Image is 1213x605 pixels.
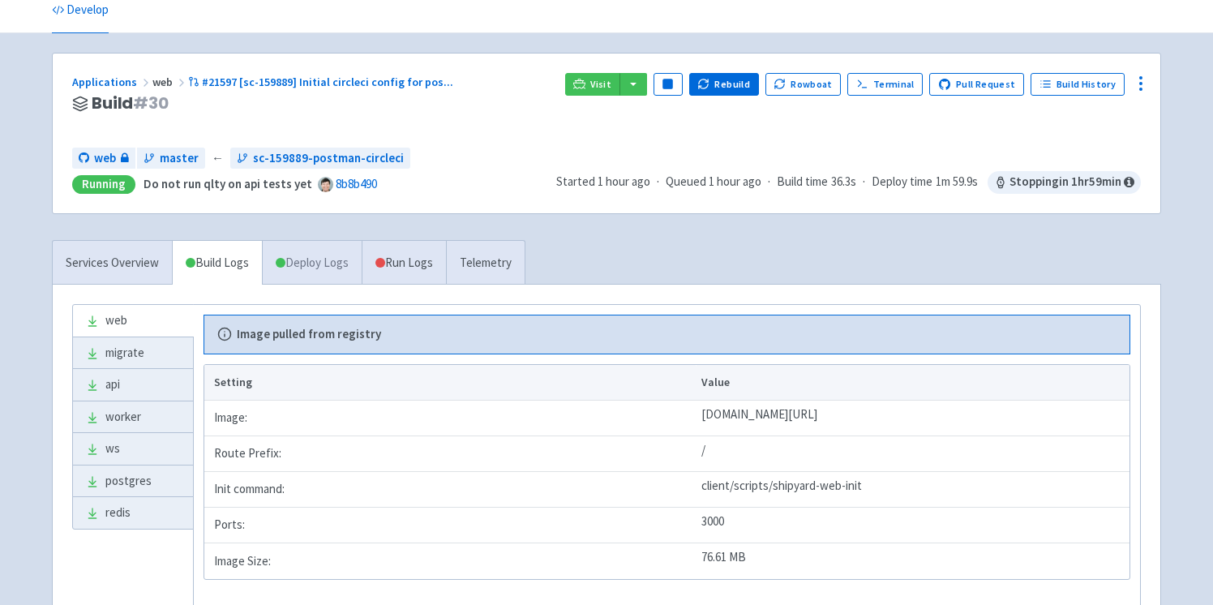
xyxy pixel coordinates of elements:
[696,436,1129,472] td: /
[336,176,377,191] a: 8b8b490
[204,543,696,579] td: Image Size:
[160,149,199,168] span: master
[936,173,978,191] span: 1m 59.9s
[696,543,1129,579] td: 76.61 MB
[929,73,1024,96] a: Pull Request
[237,325,381,344] b: Image pulled from registry
[73,337,193,369] a: migrate
[204,401,696,436] td: Image:
[696,508,1129,543] td: 3000
[73,433,193,465] a: ws
[202,75,453,89] span: #21597 [sc-159889] Initial circleci config for pos ...
[133,92,169,114] span: # 30
[188,75,456,89] a: #21597 [sc-159889] Initial circleci config for pos...
[777,173,828,191] span: Build time
[73,466,193,497] a: postgres
[73,369,193,401] a: api
[598,174,650,189] time: 1 hour ago
[73,401,193,433] a: worker
[212,149,224,168] span: ←
[696,401,1129,436] td: [DOMAIN_NAME][URL]
[831,173,856,191] span: 36.3s
[53,241,172,285] a: Services Overview
[173,241,262,285] a: Build Logs
[446,241,525,285] a: Telemetry
[262,241,362,285] a: Deploy Logs
[590,78,611,91] span: Visit
[152,75,188,89] span: web
[253,149,404,168] span: sc-159889-postman-circleci
[847,73,923,96] a: Terminal
[230,148,410,169] a: sc-159889-postman-circleci
[72,175,135,194] div: Running
[362,241,446,285] a: Run Logs
[72,75,152,89] a: Applications
[696,365,1129,401] th: Value
[72,148,135,169] a: web
[204,472,696,508] td: Init command:
[204,365,696,401] th: Setting
[696,472,1129,508] td: client/scripts/shipyard-web-init
[872,173,932,191] span: Deploy time
[73,305,193,337] a: web
[556,174,650,189] span: Started
[73,497,193,529] a: redis
[204,508,696,543] td: Ports:
[144,176,312,191] strong: Do not run qlty on api tests yet
[92,94,169,113] span: Build
[137,148,205,169] a: master
[565,73,620,96] a: Visit
[666,174,761,189] span: Queued
[556,171,1141,194] div: · · ·
[654,73,683,96] button: Pause
[204,436,696,472] td: Route Prefix:
[988,171,1141,194] span: Stopping in 1 hr 59 min
[709,174,761,189] time: 1 hour ago
[765,73,842,96] button: Rowboat
[94,149,116,168] span: web
[1031,73,1125,96] a: Build History
[689,73,759,96] button: Rebuild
